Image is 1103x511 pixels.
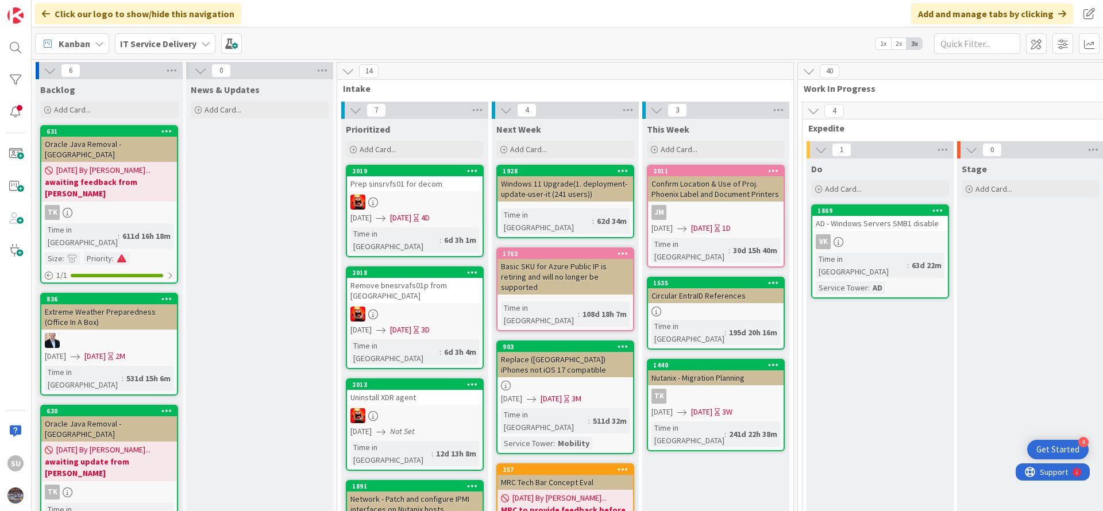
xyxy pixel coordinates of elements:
a: 2013Uninstall XDR agentVN[DATE]Not SetTime in [GEOGRAPHIC_DATA]:12d 13h 8m [346,378,484,471]
span: 14 [359,64,379,78]
div: 1440 [648,360,784,370]
div: 1535 [648,278,784,288]
div: Time in [GEOGRAPHIC_DATA] [45,223,118,249]
div: TK [41,205,177,220]
span: [DATE] [350,212,372,224]
a: 2019Prep sinsrvfs01 for decomVN[DATE][DATE]4DTime in [GEOGRAPHIC_DATA]:6d 3h 1m [346,165,484,257]
div: 2018 [352,269,483,277]
div: Open Get Started checklist, remaining modules: 4 [1027,440,1089,459]
div: 4D [421,212,430,224]
div: VN [347,307,483,322]
span: [DATE] [651,222,673,234]
div: Windows 11 Upgrade(1. deployment-update-user-it (241 users)) [497,176,633,202]
div: VN [347,195,483,210]
div: JM [648,205,784,220]
div: 2019 [347,166,483,176]
div: 1535Circular EntraID References [648,278,784,303]
div: 4 [1078,437,1089,447]
input: Quick Filter... [934,33,1020,54]
span: 1 [832,143,851,157]
a: 836Extreme Weather Preparedness (Office In A Box)HO[DATE][DATE]2MTime in [GEOGRAPHIC_DATA]:531d 1... [40,293,178,396]
span: 1x [876,38,891,49]
div: 631Oracle Java Removal - [GEOGRAPHIC_DATA] [41,126,177,162]
div: 1869AD - Windows Servers SMB1 disable [812,206,948,231]
span: News & Updates [191,84,260,95]
div: 1928 [497,166,633,176]
div: 631 [47,127,177,136]
div: Circular EntraID References [648,288,784,303]
div: TK [45,485,60,500]
a: 2018Remove bnesrvafs01p from [GEOGRAPHIC_DATA]VN[DATE][DATE]3DTime in [GEOGRAPHIC_DATA]:6d 3h 4m [346,266,484,369]
b: awaiting feedback from [PERSON_NAME] [45,176,173,199]
div: VK [812,234,948,249]
div: 2013Uninstall XDR agent [347,380,483,405]
div: Click our logo to show/hide this navigation [35,3,241,24]
div: Time in [GEOGRAPHIC_DATA] [45,366,122,391]
div: Size [45,252,63,265]
div: Service Tower [816,281,868,294]
span: : [439,234,441,246]
div: 12d 13h 8m [433,447,479,460]
span: : [592,215,594,227]
div: Time in [GEOGRAPHIC_DATA] [501,301,578,327]
div: VN [347,408,483,423]
img: avatar [7,487,24,504]
span: : [724,428,726,440]
a: 2011Confirm Location & Use of Proj. Phoenix Label and Document PrintersJM[DATE][DATE]1DTime in [G... [647,165,785,268]
span: [DATE] By [PERSON_NAME]... [512,492,607,504]
div: 1928Windows 11 Upgrade(1. deployment-update-user-it (241 users)) [497,166,633,202]
span: Add Card... [360,144,396,154]
span: Prioritized [346,123,390,135]
span: [DATE] [651,406,673,418]
div: 1891 [352,482,483,490]
div: 3M [572,393,581,405]
span: : [122,372,124,385]
span: : [907,259,909,272]
span: : [112,252,114,265]
div: 1869 [812,206,948,216]
div: Add and manage tabs by clicking [911,3,1073,24]
div: Uninstall XDR agent [347,390,483,405]
div: 1869 [817,207,948,215]
div: VK [816,234,831,249]
div: 2M [115,350,125,362]
div: 1440Nutanix - Migration Planning [648,360,784,385]
span: Do [811,163,823,175]
span: Backlog [40,84,75,95]
div: Time in [GEOGRAPHIC_DATA] [501,408,588,433]
a: 1928Windows 11 Upgrade(1. deployment-update-user-it (241 users))Time in [GEOGRAPHIC_DATA]:62d 34m [496,165,634,238]
span: [DATE] [390,324,411,336]
img: VN [350,408,365,423]
div: 2018Remove bnesrvafs01p from [GEOGRAPHIC_DATA] [347,268,483,303]
img: Visit kanbanzone.com [7,7,24,24]
div: Time in [GEOGRAPHIC_DATA] [651,238,728,263]
span: [DATE] [691,406,712,418]
span: : [724,326,726,339]
span: : [63,252,64,265]
img: VN [350,195,365,210]
span: [DATE] [45,350,66,362]
img: HO [45,333,60,348]
div: Remove bnesrvafs01p from [GEOGRAPHIC_DATA] [347,278,483,303]
div: Basic SKU for Azure Public IP is retiring and will no longer be supported [497,259,633,295]
span: Stage [962,163,987,175]
span: Support [24,2,52,16]
div: 1535 [653,279,784,287]
div: 1/1 [41,268,177,282]
div: TK [648,389,784,404]
div: 2019Prep sinsrvfs01 for decom [347,166,483,191]
div: Time in [GEOGRAPHIC_DATA] [350,227,439,253]
div: 2013 [347,380,483,390]
div: 63d 22m [909,259,944,272]
div: 903Replace ([GEOGRAPHIC_DATA]) iPhones not iOS 17 compatible [497,342,633,377]
div: Prep sinsrvfs01 for decom [347,176,483,191]
span: 1 / 1 [56,269,67,281]
div: 6d 3h 4m [441,346,479,358]
i: Not Set [390,426,415,436]
div: HO [41,333,177,348]
span: Add Card... [825,184,862,194]
a: 1440Nutanix - Migration PlanningTK[DATE][DATE]3WTime in [GEOGRAPHIC_DATA]:241d 22h 38m [647,359,785,451]
span: 40 [820,64,839,78]
div: Oracle Java Removal - [GEOGRAPHIC_DATA] [41,137,177,162]
span: 0 [211,64,231,78]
